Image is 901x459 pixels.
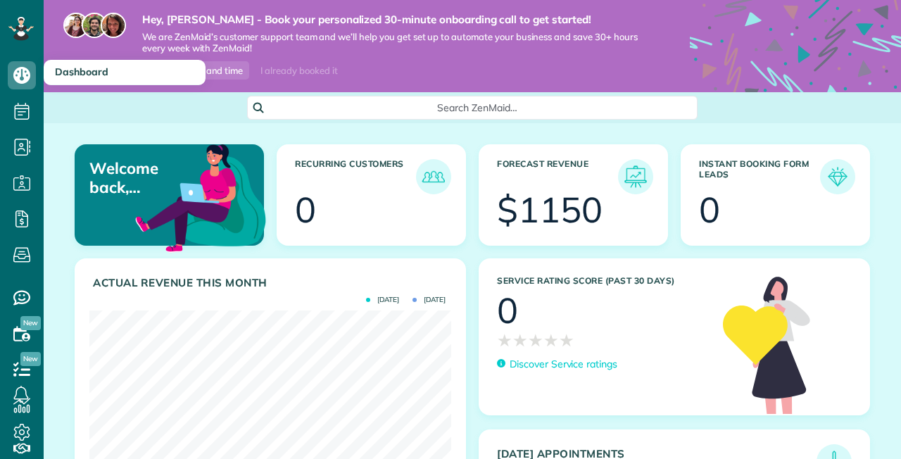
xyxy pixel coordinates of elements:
[82,13,107,38] img: jorge-587dff0eeaa6aab1f244e6dc62b8924c3b6ad411094392a53c71c6c4a576187d.jpg
[132,128,269,265] img: dashboard_welcome-42a62b7d889689a78055ac9021e634bf52bae3f8056760290aed330b23ab8690.png
[142,31,648,55] span: We are ZenMaid’s customer support team and we’ll help you get set up to automate your business an...
[101,13,126,38] img: michelle-19f622bdf1676172e81f8f8fba1fb50e276960ebfe0243fe18214015130c80e4.jpg
[142,13,648,27] strong: Hey, [PERSON_NAME] - Book your personalized 30-minute onboarding call to get started!
[824,163,852,191] img: icon_form_leads-04211a6a04a5b2264e4ee56bc0799ec3eb69b7e499cbb523a139df1d13a81ae0.png
[412,296,446,303] span: [DATE]
[20,316,41,330] span: New
[497,293,518,328] div: 0
[543,328,559,353] span: ★
[497,357,617,372] a: Discover Service ratings
[699,159,820,194] h3: Instant Booking Form Leads
[510,357,617,372] p: Discover Service ratings
[295,192,316,227] div: 0
[295,159,416,194] h3: Recurring Customers
[528,328,543,353] span: ★
[497,276,709,286] h3: Service Rating score (past 30 days)
[252,62,346,80] div: I already booked it
[93,277,451,289] h3: Actual Revenue this month
[63,13,89,38] img: maria-72a9807cf96188c08ef61303f053569d2e2a8a1cde33d635c8a3ac13582a053d.jpg
[559,328,574,353] span: ★
[512,328,528,353] span: ★
[699,192,720,227] div: 0
[55,65,108,78] span: Dashboard
[622,163,650,191] img: icon_forecast_revenue-8c13a41c7ed35a8dcfafea3cbb826a0462acb37728057bba2d056411b612bbbe.png
[420,163,448,191] img: icon_recurring_customers-cf858462ba22bcd05b5a5880d41d6543d210077de5bb9ebc9590e49fd87d84ed.png
[366,296,399,303] span: [DATE]
[20,352,41,366] span: New
[497,159,618,194] h3: Forecast Revenue
[89,159,201,196] p: Welcome back, [PERSON_NAME]!
[497,192,603,227] div: $1150
[497,328,512,353] span: ★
